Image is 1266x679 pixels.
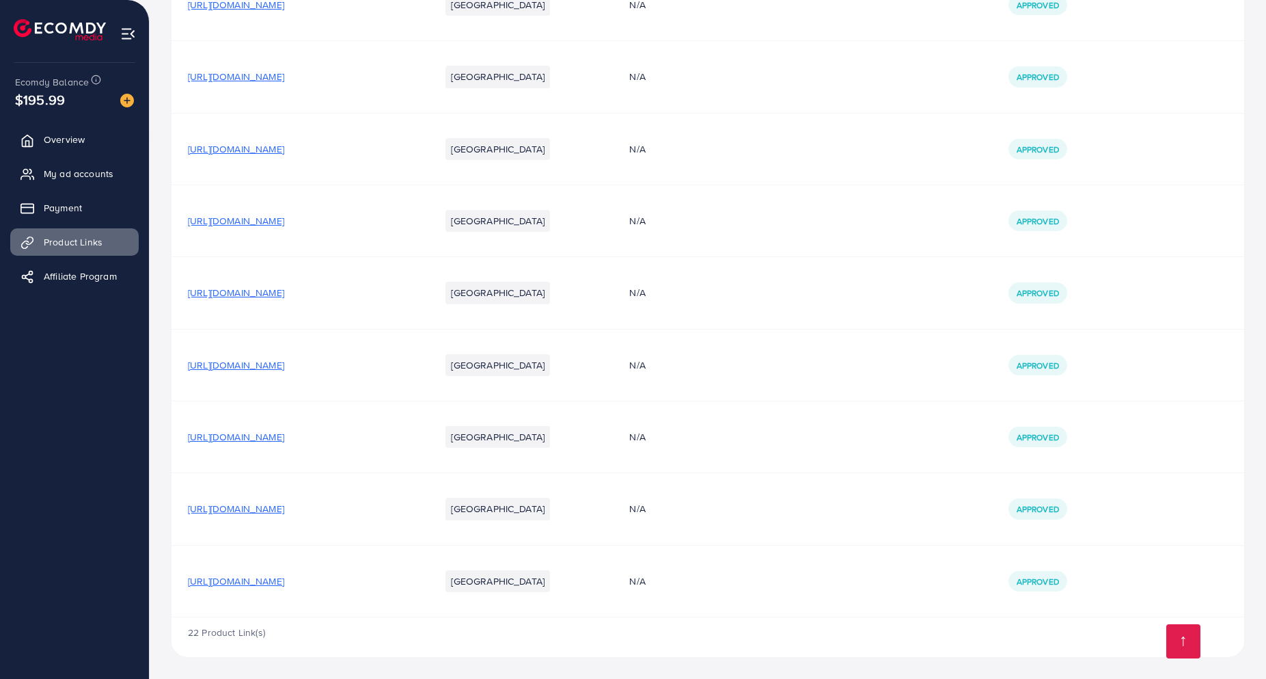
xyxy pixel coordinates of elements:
[188,430,284,444] span: [URL][DOMAIN_NAME]
[629,574,645,588] span: N/A
[15,75,89,89] span: Ecomdy Balance
[445,210,550,232] li: [GEOGRAPHIC_DATA]
[188,70,284,83] span: [URL][DOMAIN_NAME]
[1017,360,1059,371] span: Approved
[10,263,139,290] a: Affiliate Program
[14,19,106,40] img: logo
[10,194,139,222] a: Payment
[1017,576,1059,587] span: Approved
[629,70,645,83] span: N/A
[120,26,136,42] img: menu
[629,358,645,372] span: N/A
[1017,144,1059,155] span: Approved
[1208,617,1256,669] iframe: Chat
[445,426,550,448] li: [GEOGRAPHIC_DATA]
[1017,215,1059,227] span: Approved
[629,214,645,228] span: N/A
[188,358,284,372] span: [URL][DOMAIN_NAME]
[445,66,550,88] li: [GEOGRAPHIC_DATA]
[1017,287,1059,299] span: Approved
[188,286,284,299] span: [URL][DOMAIN_NAME]
[629,430,645,444] span: N/A
[10,126,139,153] a: Overview
[15,90,65,109] span: $195.99
[188,574,284,588] span: [URL][DOMAIN_NAME]
[10,160,139,187] a: My ad accounts
[445,498,550,520] li: [GEOGRAPHIC_DATA]
[445,354,550,376] li: [GEOGRAPHIC_DATA]
[44,167,113,181] span: My ad accounts
[629,502,645,516] span: N/A
[445,570,550,592] li: [GEOGRAPHIC_DATA]
[44,201,82,215] span: Payment
[44,235,102,249] span: Product Links
[1017,431,1059,443] span: Approved
[445,282,550,304] li: [GEOGRAPHIC_DATA]
[188,142,284,156] span: [URL][DOMAIN_NAME]
[629,142,645,156] span: N/A
[10,228,139,256] a: Product Links
[188,626,265,639] span: 22 Product Link(s)
[120,94,134,107] img: image
[445,138,550,160] li: [GEOGRAPHIC_DATA]
[188,502,284,516] span: [URL][DOMAIN_NAME]
[1017,503,1059,515] span: Approved
[1017,71,1059,83] span: Approved
[188,214,284,228] span: [URL][DOMAIN_NAME]
[629,286,645,299] span: N/A
[44,269,117,283] span: Affiliate Program
[44,133,85,146] span: Overview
